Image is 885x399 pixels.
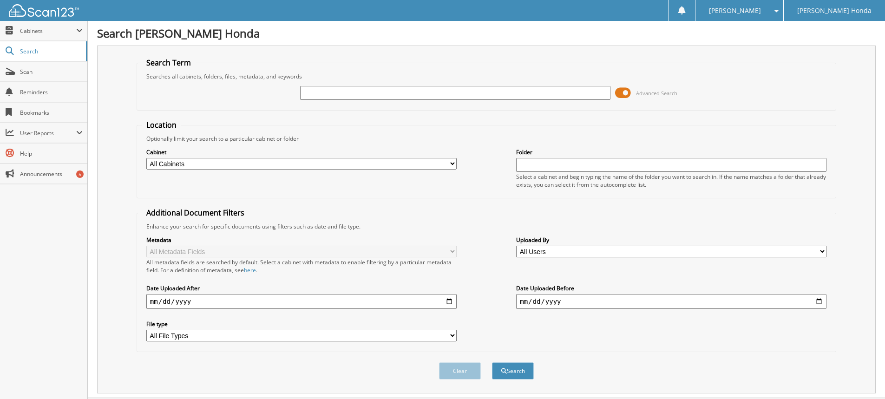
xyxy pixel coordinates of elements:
[20,170,83,178] span: Announcements
[76,170,84,178] div: 5
[20,129,76,137] span: User Reports
[20,88,83,96] span: Reminders
[146,284,457,292] label: Date Uploaded After
[142,222,831,230] div: Enhance your search for specific documents using filters such as date and file type.
[146,320,457,328] label: File type
[142,120,181,130] legend: Location
[709,8,761,13] span: [PERSON_NAME]
[516,236,826,244] label: Uploaded By
[516,284,826,292] label: Date Uploaded Before
[20,47,81,55] span: Search
[20,150,83,157] span: Help
[797,8,872,13] span: [PERSON_NAME] Honda
[9,4,79,17] img: scan123-logo-white.svg
[516,173,826,189] div: Select a cabinet and begin typing the name of the folder you want to search in. If the name match...
[146,258,457,274] div: All metadata fields are searched by default. Select a cabinet with metadata to enable filtering b...
[516,148,826,156] label: Folder
[439,362,481,379] button: Clear
[492,362,534,379] button: Search
[20,27,76,35] span: Cabinets
[146,294,457,309] input: start
[636,90,677,97] span: Advanced Search
[142,208,249,218] legend: Additional Document Filters
[142,72,831,80] div: Searches all cabinets, folders, files, metadata, and keywords
[97,26,876,41] h1: Search [PERSON_NAME] Honda
[20,68,83,76] span: Scan
[516,294,826,309] input: end
[146,236,457,244] label: Metadata
[142,58,196,68] legend: Search Term
[142,135,831,143] div: Optionally limit your search to a particular cabinet or folder
[244,266,256,274] a: here
[146,148,457,156] label: Cabinet
[20,109,83,117] span: Bookmarks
